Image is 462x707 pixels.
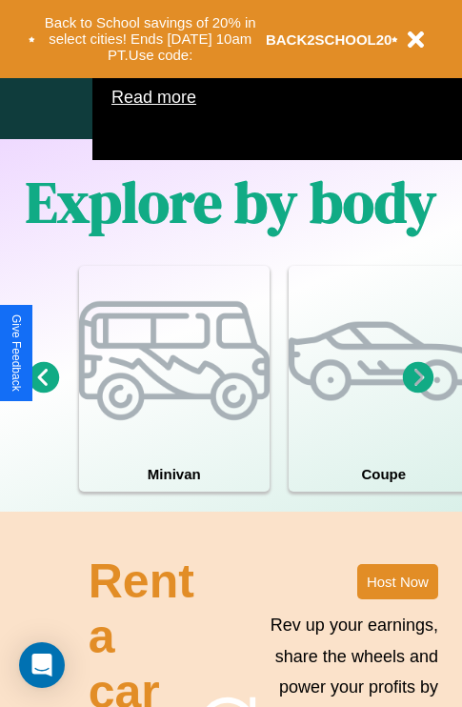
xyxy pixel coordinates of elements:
[26,163,436,241] h1: Explore by body
[357,564,438,599] button: Host Now
[19,642,65,688] div: Open Intercom Messenger
[266,31,392,48] b: BACK2SCHOOL20
[10,314,23,392] div: Give Feedback
[35,10,266,69] button: Back to School savings of 20% in select cities! Ends [DATE] 10am PT.Use code:
[79,456,270,492] h4: Minivan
